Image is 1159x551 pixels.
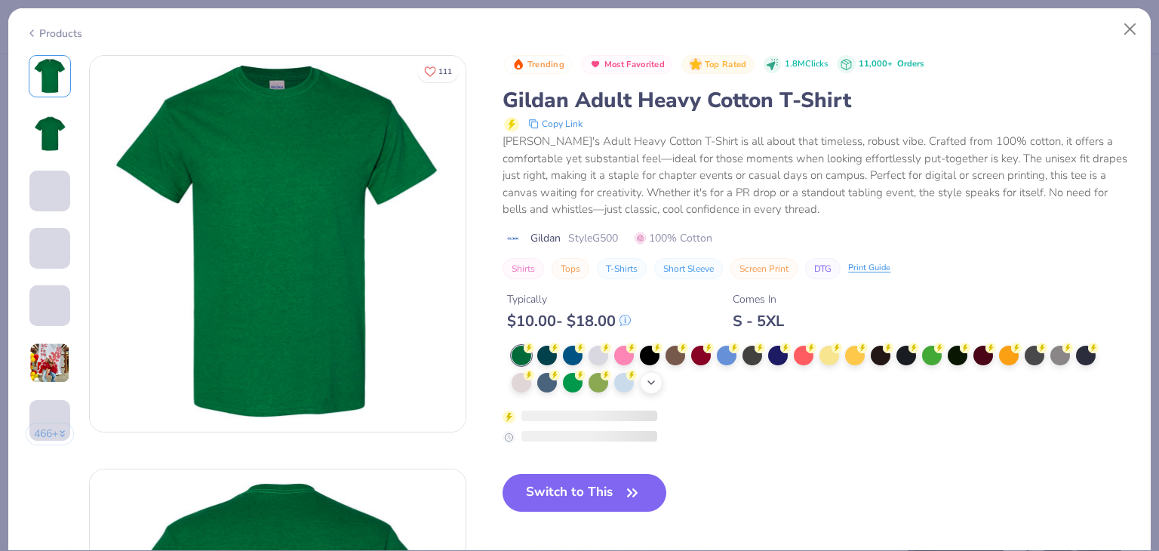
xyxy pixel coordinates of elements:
img: Trending sort [512,58,524,70]
span: 100% Cotton [635,230,712,246]
div: 11,000+ [859,58,924,71]
button: 466+ [26,423,75,445]
div: Print Guide [848,262,890,275]
img: Most Favorited sort [589,58,601,70]
span: 1.8M Clicks [785,58,828,71]
img: User generated content [29,343,70,383]
button: T-Shirts [597,258,647,279]
img: User generated content [29,441,32,482]
button: Like [417,60,459,82]
img: Front [90,56,466,432]
button: Short Sleeve [654,258,723,279]
span: Orders [897,58,924,69]
button: Close [1116,15,1145,44]
div: S - 5XL [733,312,784,331]
div: Comes In [733,291,784,307]
button: Tops [552,258,589,279]
button: Screen Print [730,258,798,279]
span: Gildan [530,230,561,246]
div: $ 10.00 - $ 18.00 [507,312,631,331]
div: Products [26,26,82,42]
span: Most Favorited [604,60,665,69]
button: Badge Button [581,55,672,75]
div: Typically [507,291,631,307]
img: User generated content [29,211,32,252]
img: Front [32,58,68,94]
button: Shirts [503,258,544,279]
button: Switch to This [503,474,666,512]
span: Top Rated [705,60,747,69]
button: copy to clipboard [524,115,587,133]
span: 111 [438,68,452,75]
img: Back [32,115,68,152]
button: Badge Button [681,55,754,75]
img: brand logo [503,232,523,245]
img: Top Rated sort [690,58,702,70]
button: DTG [805,258,841,279]
span: Style G500 [568,230,618,246]
span: Trending [527,60,564,69]
img: User generated content [29,269,32,309]
img: User generated content [29,326,32,367]
button: Badge Button [504,55,572,75]
div: Gildan Adult Heavy Cotton T-Shirt [503,86,1133,115]
div: [PERSON_NAME]'s Adult Heavy Cotton T-Shirt is all about that timeless, robust vibe. Crafted from ... [503,133,1133,218]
